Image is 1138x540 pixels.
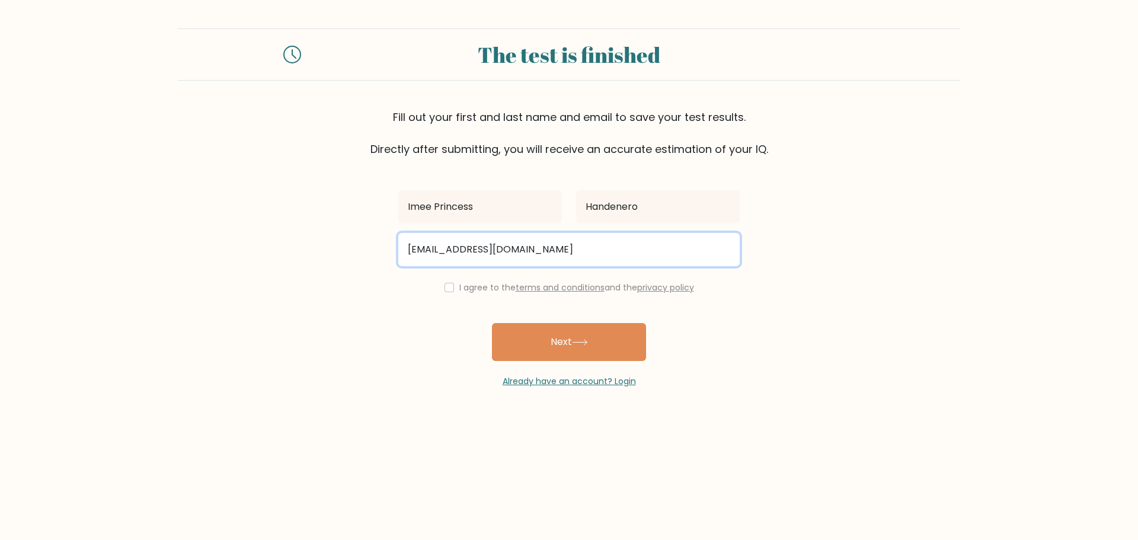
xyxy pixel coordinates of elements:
[178,109,960,157] div: Fill out your first and last name and email to save your test results. Directly after submitting,...
[503,375,636,387] a: Already have an account? Login
[516,282,605,293] a: terms and conditions
[576,190,740,223] input: Last name
[637,282,694,293] a: privacy policy
[459,282,694,293] label: I agree to the and the
[492,323,646,361] button: Next
[315,39,823,71] div: The test is finished
[398,190,562,223] input: First name
[398,233,740,266] input: Email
